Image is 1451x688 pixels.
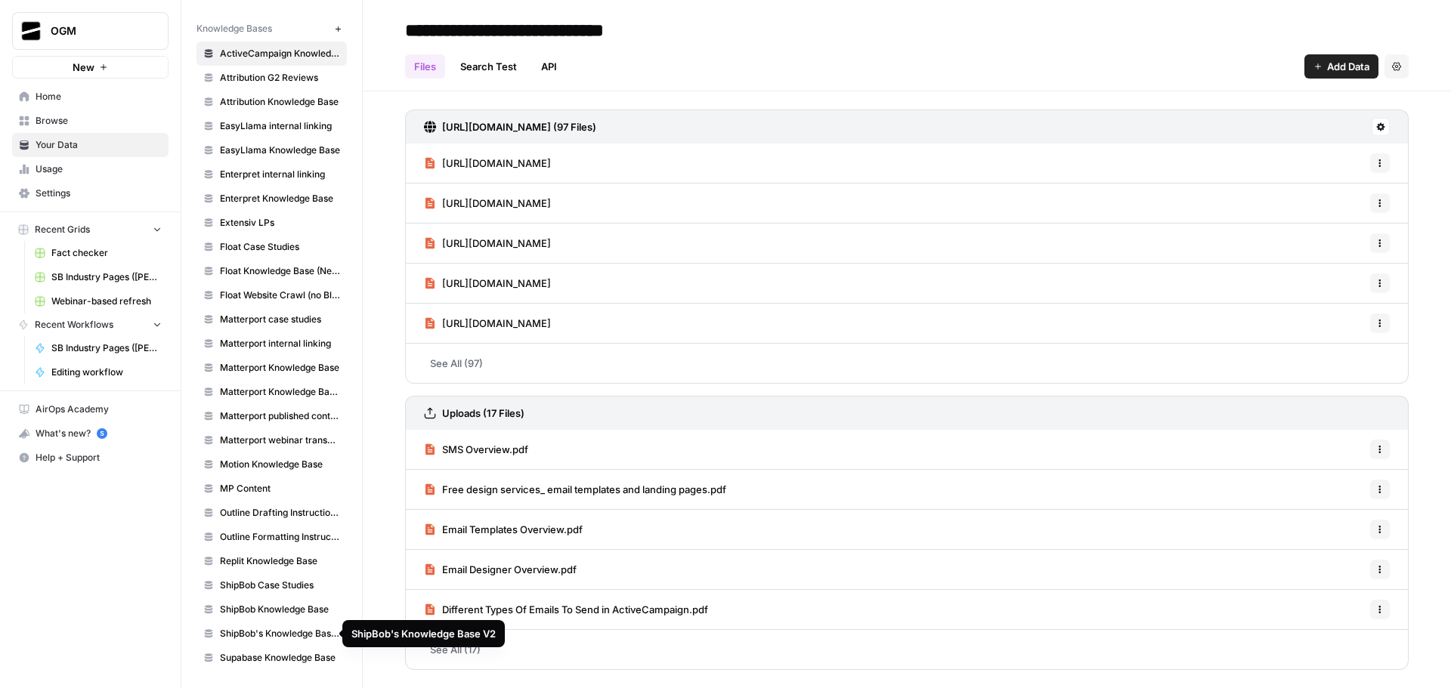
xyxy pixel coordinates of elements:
button: Help + Support [12,446,169,470]
span: Float Knowledge Base (New) [220,264,340,278]
a: [URL][DOMAIN_NAME] [424,224,551,263]
span: Enterpret Knowledge Base [220,192,340,205]
a: Email Designer Overview.pdf [424,550,577,589]
span: Your Data [36,138,162,152]
span: Add Data [1327,59,1369,74]
a: SB Industry Pages ([PERSON_NAME] v3) [28,336,169,360]
a: [URL][DOMAIN_NAME] (97 Files) [424,110,596,143]
button: Recent Grids [12,218,169,241]
a: ShipBob's Knowledge Base V2 [196,622,347,646]
span: Recent Grids [35,223,90,236]
button: Workspace: OGM [12,12,169,50]
a: Enterpret Knowledge Base [196,187,347,211]
span: Replit Knowledge Base [220,554,340,568]
span: Enterpret internal linking [220,168,340,181]
span: [URL][DOMAIN_NAME] [442,156,551,171]
a: Fact checker [28,241,169,265]
a: MP Content [196,477,347,501]
a: See All (97) [405,344,1409,383]
span: SB Industry Pages ([PERSON_NAME] v3) Grid [51,270,162,284]
span: [URL][DOMAIN_NAME] [442,236,551,251]
span: MP Content [220,482,340,495]
a: [URL][DOMAIN_NAME] [424,143,551,183]
span: Webinar-based refresh [51,295,162,308]
span: Float Case Studies [220,240,340,254]
span: ShipBob Case Studies [220,578,340,592]
a: Editing workflow [28,360,169,384]
span: Fact checker [51,246,162,260]
a: Float Website Crawl (no Blog) [196,283,347,307]
a: Extensiv LPs [196,211,347,235]
span: Settings [36,187,162,200]
button: What's new? 5 [12,421,169,446]
span: Matterport internal linking [220,337,340,350]
a: Free design services_ email templates and landing pages.pdf [424,470,726,509]
a: [URL][DOMAIN_NAME] [424,184,551,223]
a: Outline Formatting Instructions [196,525,347,549]
a: Attribution Knowledge Base [196,90,347,114]
a: Supabase Knowledge Base [196,646,347,670]
a: Files [405,54,445,79]
span: OGM [51,23,142,39]
span: Matterport published content [220,409,340,423]
span: ShipBob Knowledge Base [220,603,340,616]
a: Outline Drafting Instructions V2 [196,501,347,525]
span: Supabase Knowledge Base [220,651,340,665]
a: ActiveCampaign Knowledge Base [196,42,347,66]
span: [URL][DOMAIN_NAME] [442,196,551,211]
a: Attribution G2 Reviews [196,66,347,90]
span: Email Designer Overview.pdf [442,562,577,577]
a: Enterpret internal linking [196,162,347,187]
h3: [URL][DOMAIN_NAME] (97 Files) [442,119,596,134]
a: 5 [97,428,107,439]
span: Outline Drafting Instructions V2 [220,506,340,520]
a: Matterport Knowledge Base [196,356,347,380]
a: Browse [12,109,169,133]
a: Different Types Of Emails To Send in ActiveCampaign.pdf [424,590,708,629]
a: Matterport published content [196,404,347,428]
a: Replit Knowledge Base [196,549,347,573]
a: Matterport Knowledge Base V2 [196,380,347,404]
a: Search Test [451,54,526,79]
span: Matterport webinar transcripts [220,433,340,447]
span: Attribution G2 Reviews [220,71,340,85]
a: Usage [12,157,169,181]
span: Extensiv LPs [220,216,340,230]
a: Uploads (17 Files) [424,396,524,430]
a: Email Templates Overview.pdf [424,510,583,549]
span: AirOps Academy [36,403,162,416]
span: Different Types Of Emails To Send in ActiveCampaign.pdf [442,602,708,617]
a: [URL][DOMAIN_NAME] [424,264,551,303]
a: ShipBob Case Studies [196,573,347,597]
a: API [532,54,566,79]
h3: Uploads (17 Files) [442,406,524,421]
a: Matterport internal linking [196,332,347,356]
a: EasyLlama internal linking [196,114,347,138]
span: Matterport case studies [220,313,340,326]
text: 5 [100,430,104,437]
span: Motion Knowledge Base [220,458,340,471]
a: See All (17) [405,630,1409,669]
a: [URL][DOMAIN_NAME] [424,304,551,343]
div: What's new? [13,422,168,445]
button: Recent Workflows [12,313,169,336]
span: Float Website Crawl (no Blog) [220,288,340,302]
span: [URL][DOMAIN_NAME] [442,276,551,291]
span: Help + Support [36,451,162,464]
span: Free design services_ email templates and landing pages.pdf [442,482,726,497]
a: SMS Overview.pdf [424,430,528,469]
span: Home [36,90,162,103]
span: Knowledge Bases [196,22,272,35]
span: Browse [36,114,162,128]
a: EasyLlama Knowledge Base [196,138,347,162]
span: ActiveCampaign Knowledge Base [220,47,340,60]
button: Add Data [1304,54,1378,79]
img: OGM Logo [17,17,45,45]
a: SB Industry Pages ([PERSON_NAME] v3) Grid [28,265,169,289]
span: Matterport Knowledge Base [220,361,340,375]
a: ShipBob Knowledge Base [196,597,347,622]
span: New [73,60,94,75]
button: New [12,56,169,79]
span: Usage [36,162,162,176]
a: Matterport webinar transcripts [196,428,347,452]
